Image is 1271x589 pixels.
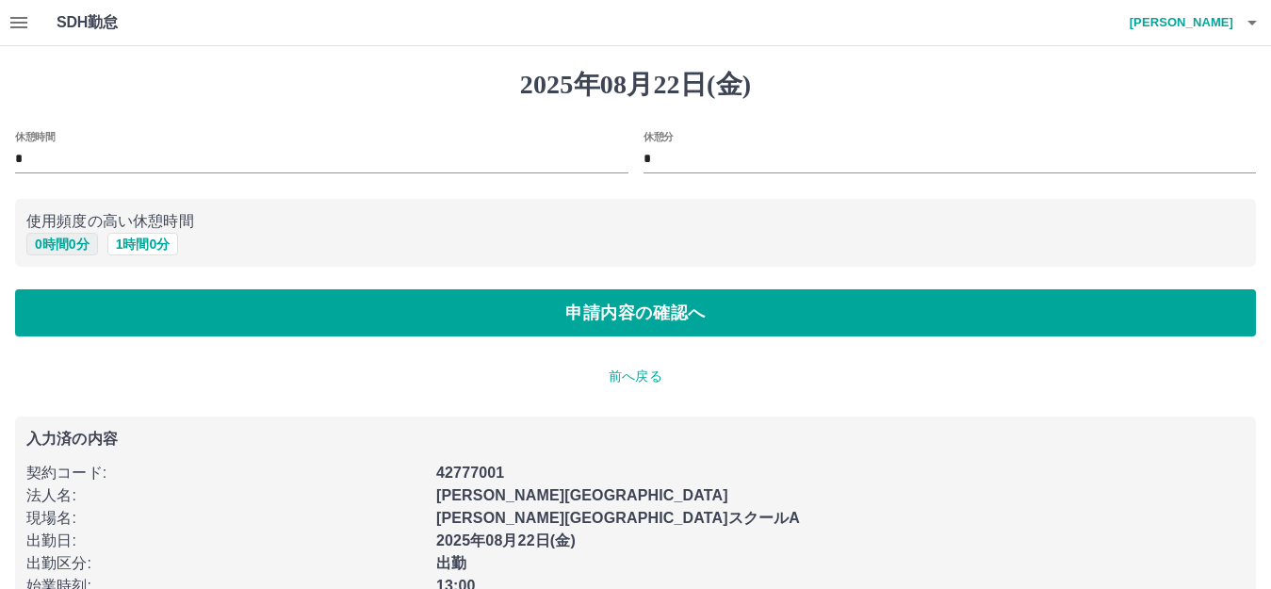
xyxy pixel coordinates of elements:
[26,210,1245,233] p: 使用頻度の高い休憩時間
[15,129,55,143] label: 休憩時間
[26,233,98,255] button: 0時間0分
[436,555,466,571] b: 出勤
[436,487,728,503] b: [PERSON_NAME][GEOGRAPHIC_DATA]
[107,233,179,255] button: 1時間0分
[15,289,1256,336] button: 申請内容の確認へ
[26,462,425,484] p: 契約コード :
[26,530,425,552] p: 出勤日 :
[436,510,800,526] b: [PERSON_NAME][GEOGRAPHIC_DATA]スクールA
[436,465,504,481] b: 42777001
[26,552,425,575] p: 出勤区分 :
[644,129,674,143] label: 休憩分
[436,532,576,548] b: 2025年08月22日(金)
[26,507,425,530] p: 現場名 :
[26,432,1245,447] p: 入力済の内容
[15,367,1256,386] p: 前へ戻る
[26,484,425,507] p: 法人名 :
[15,69,1256,101] h1: 2025年08月22日(金)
